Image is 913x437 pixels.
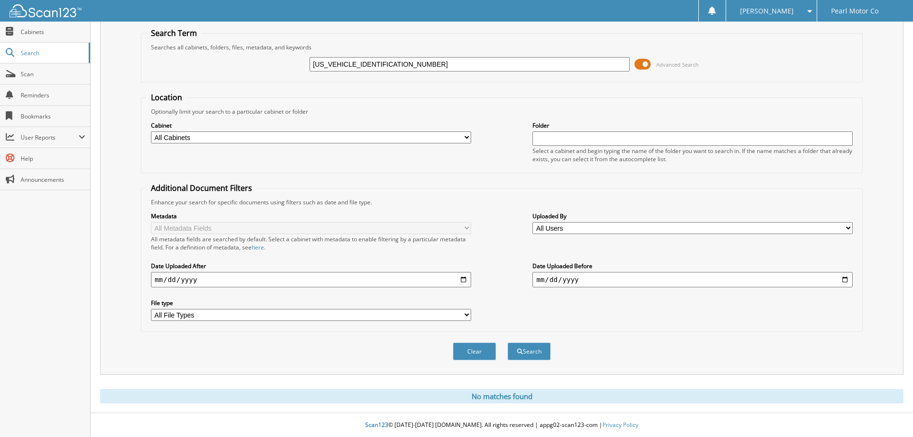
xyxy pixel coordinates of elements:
div: No matches found [100,389,903,403]
iframe: Chat Widget [865,391,913,437]
img: scan123-logo-white.svg [10,4,81,17]
span: Scan123 [365,421,388,429]
span: Reminders [21,91,85,99]
label: Cabinet [151,121,471,130]
legend: Location [146,92,187,103]
span: Pearl Motor Co [831,8,878,14]
div: Optionally limit your search to a particular cabinet or folder [146,107,857,116]
div: © [DATE]-[DATE] [DOMAIN_NAME]. All rights reserved | appg02-scan123-com | [91,413,913,437]
button: Search [508,343,551,360]
div: Select a cabinet and begin typing the name of the folder you want to search in. If the name match... [532,147,853,163]
span: Advanced Search [656,61,699,68]
button: Clear [453,343,496,360]
label: Date Uploaded After [151,262,471,270]
label: Date Uploaded Before [532,262,853,270]
span: Bookmarks [21,112,85,120]
div: Enhance your search for specific documents using filters such as date and file type. [146,198,857,206]
div: All metadata fields are searched by default. Select a cabinet with metadata to enable filtering b... [151,235,471,251]
label: File type [151,299,471,307]
span: Search [21,49,84,57]
input: end [532,272,853,287]
span: Announcements [21,176,85,184]
span: [PERSON_NAME] [740,8,794,14]
legend: Additional Document Filters [146,183,257,193]
div: Searches all cabinets, folders, files, metadata, and keywords [146,43,857,51]
legend: Search Term [146,28,202,38]
a: Privacy Policy [602,421,638,429]
span: Scan [21,70,85,78]
label: Folder [532,121,853,130]
span: Help [21,154,85,163]
a: here [252,243,264,251]
label: Metadata [151,212,471,220]
input: start [151,272,471,287]
span: User Reports [21,133,79,142]
label: Uploaded By [532,212,853,220]
span: Cabinets [21,28,85,36]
